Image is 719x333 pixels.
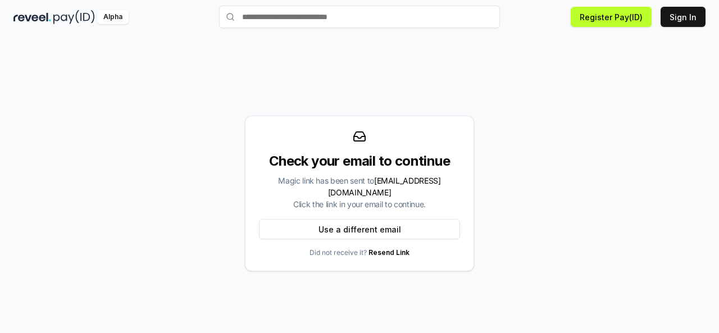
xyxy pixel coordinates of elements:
div: Alpha [97,10,129,24]
div: Check your email to continue [259,152,460,170]
button: Sign In [661,7,706,27]
div: Magic link has been sent to Click the link in your email to continue. [259,175,460,210]
span: [EMAIL_ADDRESS][DOMAIN_NAME] [328,176,441,197]
img: reveel_dark [13,10,51,24]
button: Register Pay(ID) [571,7,652,27]
button: Use a different email [259,219,460,239]
a: Resend Link [368,248,409,257]
p: Did not receive it? [310,248,409,257]
img: pay_id [53,10,95,24]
